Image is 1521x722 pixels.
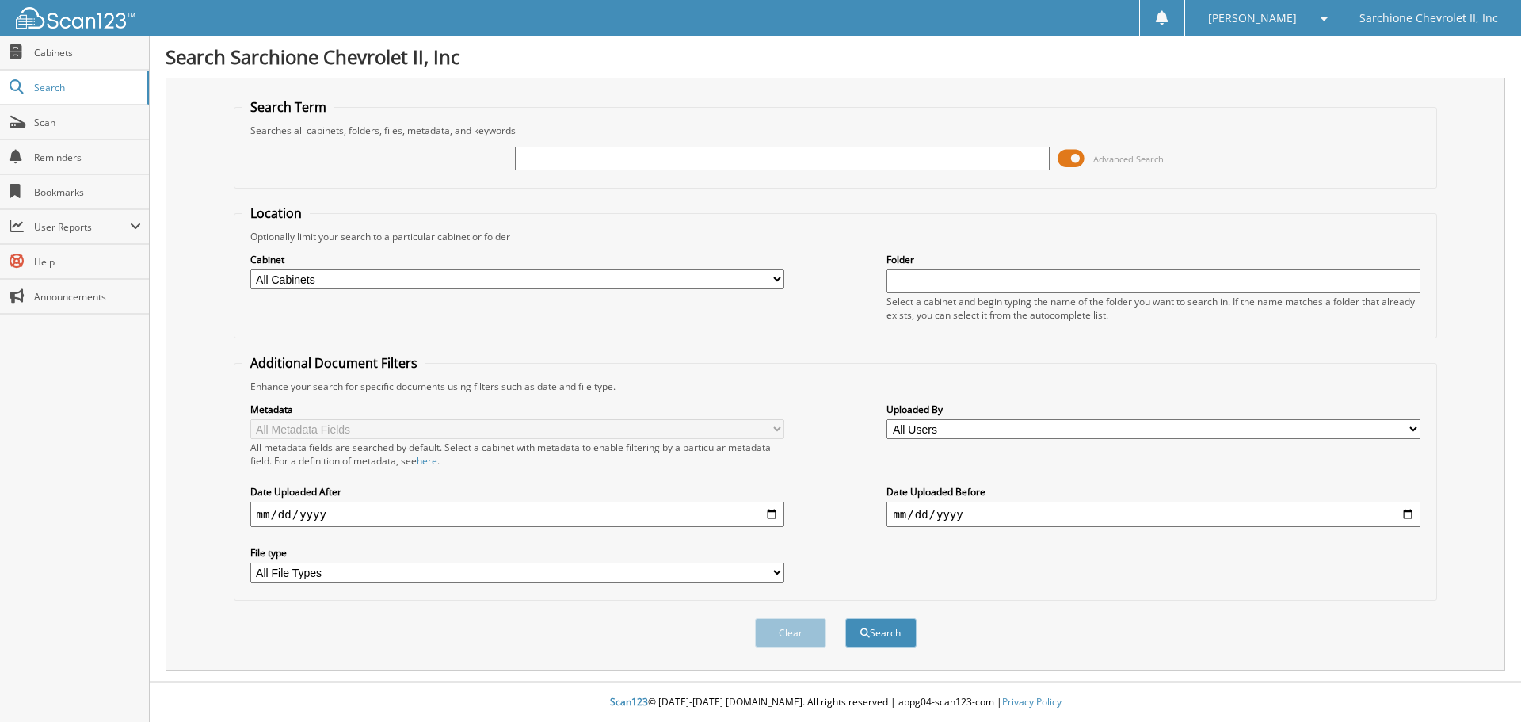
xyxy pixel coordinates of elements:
h1: Search Sarchione Chevrolet II, Inc [166,44,1505,70]
legend: Location [242,204,310,222]
a: here [417,454,437,468]
span: [PERSON_NAME] [1208,13,1297,23]
span: User Reports [34,220,130,234]
span: Bookmarks [34,185,141,199]
span: Reminders [34,151,141,164]
legend: Search Term [242,98,334,116]
label: File type [250,546,784,560]
img: scan123-logo-white.svg [16,7,135,29]
label: Date Uploaded Before [886,485,1420,499]
span: Announcements [34,290,141,304]
span: Cabinets [34,46,141,59]
input: end [886,502,1420,527]
label: Cabinet [250,253,784,266]
span: Help [34,255,141,269]
label: Uploaded By [886,403,1420,416]
label: Metadata [250,403,784,416]
label: Date Uploaded After [250,485,784,499]
span: Search [34,81,139,94]
span: Sarchione Chevrolet II, Inc [1359,13,1498,23]
div: Optionally limit your search to a particular cabinet or folder [242,230,1429,243]
div: Searches all cabinets, folders, files, metadata, and keywords [242,124,1429,137]
div: All metadata fields are searched by default. Select a cabinet with metadata to enable filtering b... [250,441,784,468]
button: Search [845,618,917,648]
label: Folder [886,253,1420,266]
a: Privacy Policy [1002,695,1062,709]
span: Advanced Search [1093,153,1164,165]
div: Select a cabinet and begin typing the name of the folder you want to search in. If the name match... [886,295,1420,322]
div: © [DATE]-[DATE] [DOMAIN_NAME]. All rights reserved | appg04-scan123-com | [150,683,1521,722]
button: Clear [755,618,826,648]
span: Scan123 [610,695,648,709]
div: Enhance your search for specific documents using filters such as date and file type. [242,380,1429,393]
legend: Additional Document Filters [242,354,425,372]
span: Scan [34,116,141,129]
input: start [250,502,784,527]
